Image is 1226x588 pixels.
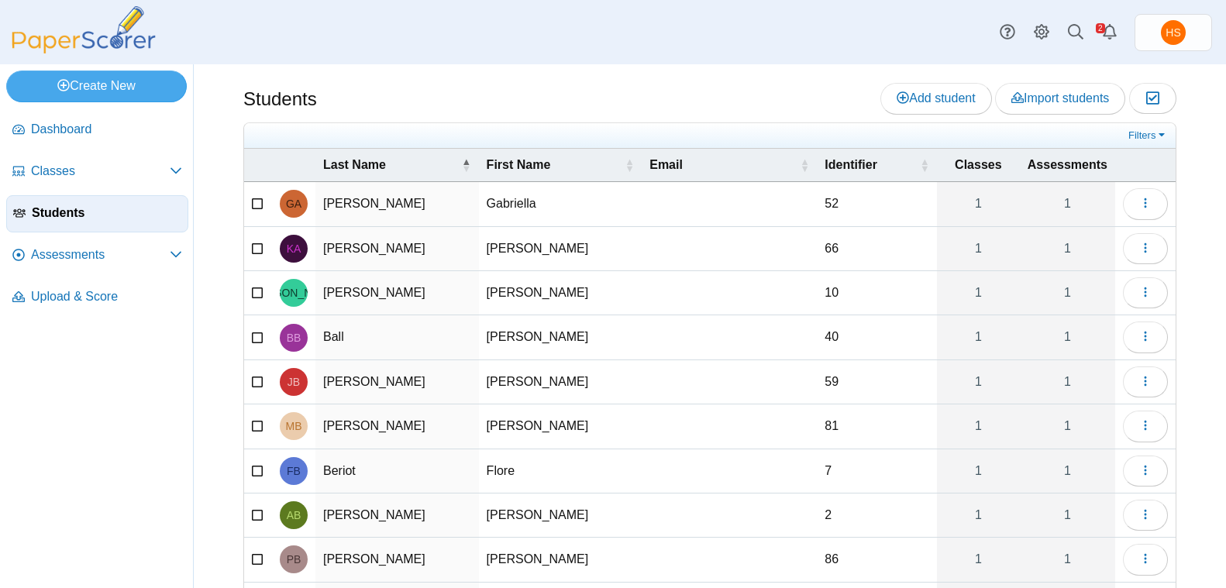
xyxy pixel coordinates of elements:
[1020,315,1115,359] a: 1
[479,182,642,226] td: Gabriella
[315,182,479,226] td: [PERSON_NAME]
[6,195,188,232] a: Students
[825,156,917,174] span: Identifier
[625,157,634,173] span: First Name : Activate to sort
[315,404,479,449] td: [PERSON_NAME]
[937,360,1020,404] a: 1
[287,332,301,343] span: Brendan Ball
[31,246,170,263] span: Assessments
[995,83,1125,114] a: Import students
[287,510,301,521] span: Augustine Bertrand
[315,315,479,359] td: Ball
[315,271,479,315] td: [PERSON_NAME]
[937,182,1020,225] a: 1
[817,227,937,271] td: 66
[1020,182,1115,225] a: 1
[479,315,642,359] td: [PERSON_NAME]
[249,287,338,298] span: Joseph Avino
[288,377,300,387] span: John Bauer
[479,538,642,582] td: [PERSON_NAME]
[1020,227,1115,270] a: 1
[1020,449,1115,493] a: 1
[315,493,479,538] td: [PERSON_NAME]
[1028,156,1107,174] span: Assessments
[817,182,937,226] td: 52
[920,157,929,173] span: Identifier : Activate to sort
[937,271,1020,315] a: 1
[817,360,937,404] td: 59
[937,538,1020,581] a: 1
[1020,404,1115,448] a: 1
[937,493,1020,537] a: 1
[6,279,188,316] a: Upload & Score
[817,315,937,359] td: 40
[31,163,170,180] span: Classes
[315,538,479,582] td: [PERSON_NAME]
[287,466,301,476] span: Flore Beriot
[6,43,161,56] a: PaperScorer
[1093,15,1127,50] a: Alerts
[479,227,642,271] td: [PERSON_NAME]
[315,449,479,493] td: Beriot
[243,86,317,112] h1: Students
[479,449,642,493] td: Flore
[649,156,797,174] span: Email
[937,227,1020,270] a: 1
[817,493,937,538] td: 2
[1020,493,1115,537] a: 1
[487,156,622,174] span: First Name
[880,83,991,114] a: Add student
[1166,27,1180,38] span: Howard Stanger
[1124,128,1172,143] a: Filters
[6,70,187,101] a: Create New
[937,315,1020,359] a: 1
[817,404,937,449] td: 81
[937,404,1020,448] a: 1
[315,227,479,271] td: [PERSON_NAME]
[6,6,161,53] img: PaperScorer
[32,205,181,222] span: Students
[479,493,642,538] td: [PERSON_NAME]
[1020,538,1115,581] a: 1
[6,237,188,274] a: Assessments
[817,449,937,493] td: 7
[945,156,1012,174] span: Classes
[937,449,1020,493] a: 1
[479,404,642,449] td: [PERSON_NAME]
[817,538,937,582] td: 86
[1161,20,1186,45] span: Howard Stanger
[1020,360,1115,404] a: 1
[462,157,471,173] span: Last Name : Activate to invert sorting
[800,157,809,173] span: Email : Activate to sort
[817,271,937,315] td: 10
[286,421,302,432] span: Myles Benchley
[1020,271,1115,315] a: 1
[315,360,479,404] td: [PERSON_NAME]
[479,271,642,315] td: [PERSON_NAME]
[1135,14,1212,51] a: Howard Stanger
[31,121,182,138] span: Dashboard
[6,112,188,149] a: Dashboard
[287,554,301,565] span: Peter Biglin
[287,243,301,254] span: Katherine Adams
[323,156,459,174] span: Last Name
[1011,91,1109,105] span: Import students
[479,360,642,404] td: [PERSON_NAME]
[31,288,182,305] span: Upload & Score
[6,153,188,191] a: Classes
[286,198,301,209] span: Gabriella Abdellatif
[897,91,975,105] span: Add student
